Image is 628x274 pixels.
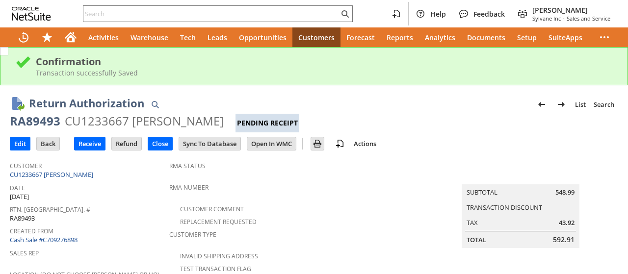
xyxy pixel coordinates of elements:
span: Reports [387,33,413,42]
span: Feedback [473,9,505,19]
a: Customer Comment [180,205,244,213]
div: Pending Receipt [235,114,299,132]
a: SuiteApps [543,27,588,47]
input: Receive [75,137,105,150]
span: Help [430,9,446,19]
a: Opportunities [233,27,292,47]
a: Customer [10,162,42,170]
input: Open In WMC [247,137,296,150]
svg: logo [12,7,51,21]
span: Documents [467,33,505,42]
span: [PERSON_NAME] [532,5,610,15]
caption: Summary [462,169,579,184]
span: [DATE] [10,192,29,201]
span: 43.92 [559,218,575,227]
span: Setup [517,33,537,42]
span: 548.99 [555,188,575,197]
input: Print [311,137,324,150]
span: Leads [208,33,227,42]
div: CU1233667 [PERSON_NAME] [65,113,224,129]
img: Quick Find [149,99,161,110]
div: Shortcuts [35,27,59,47]
a: Invalid Shipping Address [180,252,258,260]
a: Tax [467,218,478,227]
a: Setup [511,27,543,47]
svg: Home [65,31,77,43]
div: RA89493 [10,113,60,129]
a: RMA Number [169,183,209,192]
svg: Shortcuts [41,31,53,43]
a: Total [467,235,486,244]
a: Forecast [340,27,381,47]
a: Test Transaction Flag [180,265,251,273]
span: Analytics [425,33,455,42]
div: Confirmation [36,55,613,68]
a: Actions [350,139,380,148]
h1: Return Authorization [29,95,144,111]
span: Forecast [346,33,375,42]
input: Refund [112,137,141,150]
span: Customers [298,33,335,42]
a: Recent Records [12,27,35,47]
a: Documents [461,27,511,47]
input: Close [148,137,172,150]
img: Next [555,99,567,110]
a: Replacement Requested [180,218,257,226]
a: Reports [381,27,419,47]
a: Created From [10,227,53,235]
span: - [563,15,565,22]
svg: Recent Records [18,31,29,43]
span: 592.91 [553,235,575,245]
span: Activities [88,33,119,42]
a: Date [10,184,25,192]
a: Analytics [419,27,461,47]
span: RA89493 [10,214,35,223]
a: Home [59,27,82,47]
a: Leads [202,27,233,47]
input: Sync To Database [179,137,240,150]
span: SuiteApps [549,33,582,42]
span: Warehouse [131,33,168,42]
input: Back [37,137,59,150]
span: Sylvane Inc [532,15,561,22]
a: Activities [82,27,125,47]
a: Search [590,97,618,112]
a: Sales Rep [10,249,39,257]
span: Sales and Service [567,15,610,22]
span: Tech [180,33,196,42]
a: Tech [174,27,202,47]
input: Edit [10,137,30,150]
a: Customer Type [169,230,216,239]
a: List [571,97,590,112]
img: add-record.svg [334,138,346,149]
a: Rtn. [GEOGRAPHIC_DATA]. # [10,205,90,214]
a: Subtotal [467,188,497,197]
a: RMA Status [169,162,206,170]
div: Transaction successfully Saved [36,68,613,77]
svg: Search [339,8,351,20]
a: CU1233667 [PERSON_NAME] [10,170,96,179]
input: Search [83,8,339,20]
a: Customers [292,27,340,47]
div: More menus [593,27,616,47]
img: Print [312,138,323,149]
a: Cash Sale #C709276898 [10,235,78,244]
a: Warehouse [125,27,174,47]
img: Previous [536,99,548,110]
span: Opportunities [239,33,287,42]
a: Transaction Discount [467,203,542,212]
